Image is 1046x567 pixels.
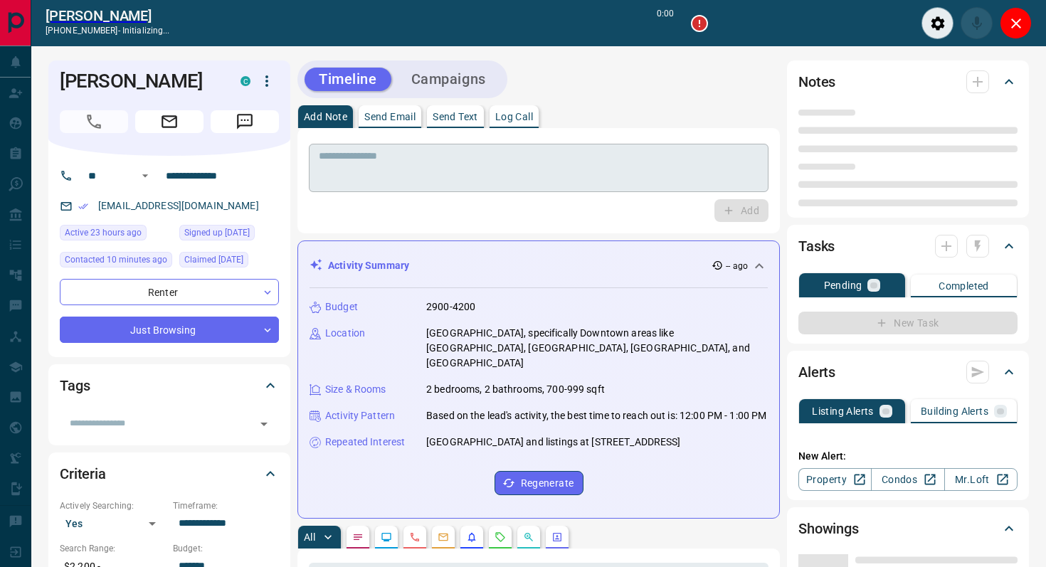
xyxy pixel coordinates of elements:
span: Call [60,110,128,133]
p: Location [325,326,365,341]
div: Renter [60,279,279,305]
div: condos.ca [241,76,250,86]
h2: Notes [798,70,835,93]
p: 0:00 [657,7,674,39]
div: Yes [60,512,166,535]
h2: Tags [60,374,90,397]
div: Showings [798,512,1018,546]
svg: Email Verified [78,201,88,211]
a: Mr.Loft [944,468,1018,491]
p: Listing Alerts [812,406,874,416]
p: Budget: [173,542,279,555]
div: Mute [961,7,993,39]
div: Audio Settings [921,7,953,39]
p: Budget [325,300,358,314]
p: Search Range: [60,542,166,555]
p: Repeated Interest [325,435,405,450]
p: Pending [824,280,862,290]
div: Mon Aug 18 2025 [60,252,172,272]
p: All [304,532,315,542]
p: Building Alerts [921,406,988,416]
p: Activity Summary [328,258,409,273]
span: Signed up [DATE] [184,226,250,240]
h2: Criteria [60,462,106,485]
div: Tue Feb 18 2020 [179,225,279,245]
span: Active 23 hours ago [65,226,142,240]
p: [GEOGRAPHIC_DATA], specifically Downtown areas like [GEOGRAPHIC_DATA], [GEOGRAPHIC_DATA], [GEOGRA... [426,326,768,371]
p: -- ago [726,260,748,272]
a: Condos [871,468,944,491]
p: Based on the lead's activity, the best time to reach out is: 12:00 PM - 1:00 PM [426,408,766,423]
a: [PERSON_NAME] [46,7,170,24]
a: Property [798,468,872,491]
svg: Emails [438,531,449,543]
p: New Alert: [798,449,1018,464]
p: Actively Searching: [60,499,166,512]
p: 2900-4200 [426,300,475,314]
button: Regenerate [495,471,583,495]
p: Activity Pattern [325,408,395,423]
p: Send Text [433,112,478,122]
button: Timeline [305,68,391,91]
p: Log Call [495,112,533,122]
p: [GEOGRAPHIC_DATA] and listings at [STREET_ADDRESS] [426,435,681,450]
div: Sun Aug 17 2025 [60,225,172,245]
span: Message [211,110,279,133]
p: Send Email [364,112,416,122]
p: Size & Rooms [325,382,386,397]
div: Activity Summary-- ago [310,253,768,279]
h2: Alerts [798,361,835,383]
p: [PHONE_NUMBER] - [46,24,170,37]
svg: Listing Alerts [466,531,477,543]
span: Email [135,110,204,133]
svg: Opportunities [523,531,534,543]
div: Criteria [60,457,279,491]
svg: Calls [409,531,421,543]
span: initializing... [122,26,170,36]
h2: Showings [798,517,859,540]
h1: [PERSON_NAME] [60,70,219,92]
p: 2 bedrooms, 2 bathrooms, 700-999 sqft [426,382,605,397]
span: Contacted 10 minutes ago [65,253,167,267]
div: Tags [60,369,279,403]
svg: Agent Actions [551,531,563,543]
svg: Lead Browsing Activity [381,531,392,543]
p: Timeframe: [173,499,279,512]
svg: Requests [495,531,506,543]
div: Just Browsing [60,317,279,343]
button: Open [254,414,274,434]
p: Add Note [304,112,347,122]
svg: Notes [352,531,364,543]
span: Claimed [DATE] [184,253,243,267]
div: Alerts [798,355,1018,389]
h2: Tasks [798,235,835,258]
p: Completed [939,281,989,291]
div: Close [1000,7,1032,39]
button: Open [137,167,154,184]
div: Tasks [798,229,1018,263]
a: [EMAIL_ADDRESS][DOMAIN_NAME] [98,200,259,211]
div: Notes [798,65,1018,99]
button: Campaigns [397,68,500,91]
div: Tue Feb 18 2020 [179,252,279,272]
